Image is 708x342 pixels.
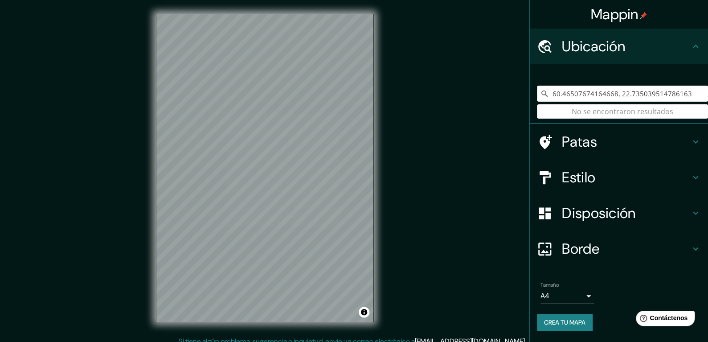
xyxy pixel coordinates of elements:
div: A4 [540,289,594,303]
font: Patas [562,132,597,151]
font: No se encontraron resultados [572,107,673,116]
div: Disposición [530,195,708,231]
div: Patas [530,124,708,160]
div: Borde [530,231,708,267]
input: Elige tu ciudad o zona [537,86,708,102]
font: A4 [540,291,549,301]
button: Crea tu mapa [537,314,593,331]
font: Tamaño [540,281,559,288]
font: Crea tu mapa [544,318,585,326]
button: Activar o desactivar atribución [359,307,369,317]
font: Borde [562,239,599,258]
font: Mappin [591,5,638,24]
font: Disposición [562,204,635,223]
div: Estilo [530,160,708,195]
font: Ubicación [562,37,625,56]
canvas: Mapa [156,14,374,322]
font: Estilo [562,168,595,187]
div: Ubicación [530,29,708,64]
iframe: Lanzador de widgets de ayuda [629,307,698,332]
img: pin-icon.png [640,12,647,19]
